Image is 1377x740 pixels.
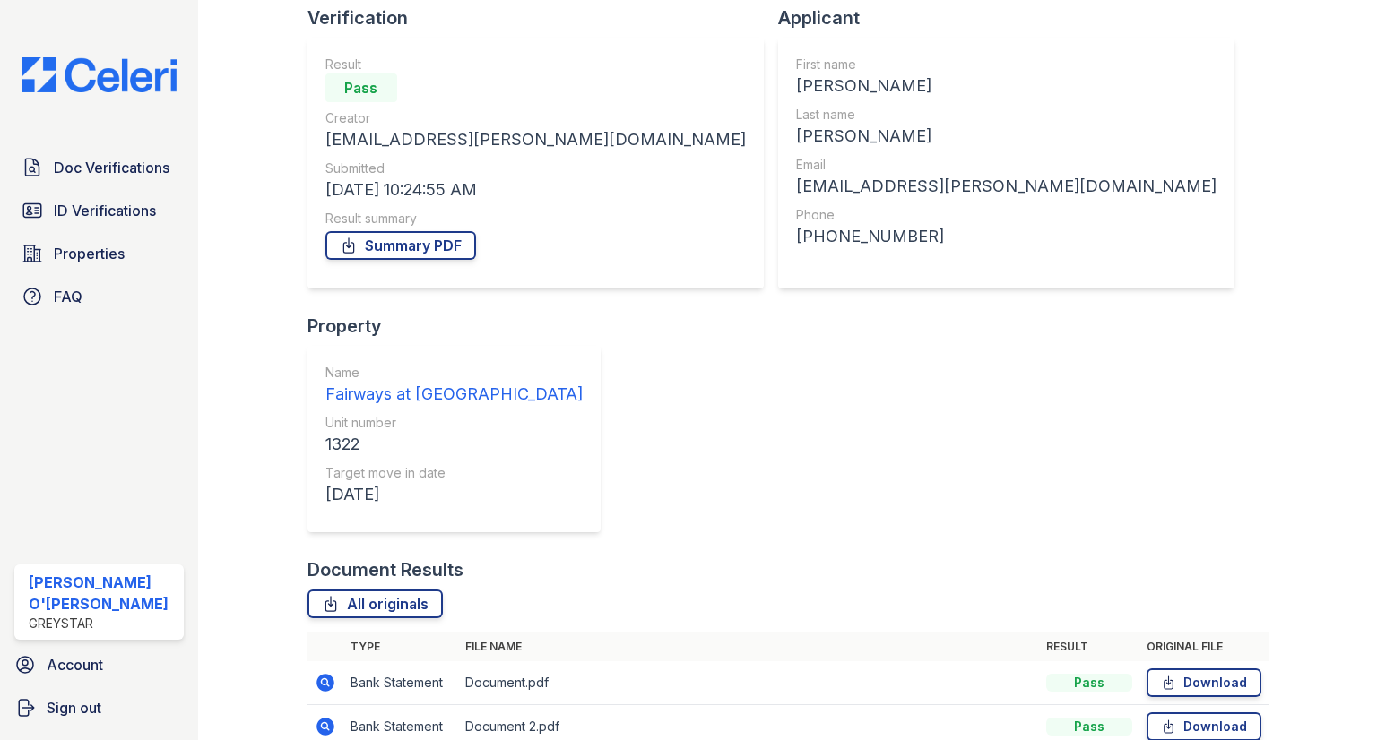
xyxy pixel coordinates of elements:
th: Type [343,632,458,661]
div: [EMAIL_ADDRESS][PERSON_NAME][DOMAIN_NAME] [325,127,746,152]
div: Submitted [325,159,746,177]
td: Document.pdf [458,661,1039,705]
a: Summary PDF [325,231,476,260]
div: 1322 [325,432,583,457]
a: Account [7,647,191,683]
th: File name [458,632,1039,661]
div: Unit number [325,414,583,432]
span: Properties [54,243,125,264]
div: Name [325,364,583,382]
div: Pass [325,73,397,102]
span: ID Verifications [54,200,156,221]
th: Original file [1139,632,1269,661]
div: [PERSON_NAME] [796,73,1217,99]
a: Sign out [7,690,191,726]
img: CE_Logo_Blue-a8612792a0a2168367f1c8372b55b34899dd931a85d93a1a3d3e32e68fde9ad4.png [7,57,191,92]
div: Target move in date [325,464,583,482]
div: [PHONE_NUMBER] [796,224,1217,249]
div: Email [796,156,1217,174]
th: Result [1039,632,1139,661]
span: Account [47,654,103,675]
div: Applicant [778,5,1249,30]
div: Last name [796,106,1217,124]
a: Download [1147,668,1261,697]
span: Doc Verifications [54,157,169,178]
span: Sign out [47,697,101,718]
td: Bank Statement [343,661,458,705]
div: Verification [307,5,778,30]
a: Properties [14,236,184,271]
div: Pass [1046,674,1132,692]
div: [EMAIL_ADDRESS][PERSON_NAME][DOMAIN_NAME] [796,174,1217,199]
div: Result [325,56,746,73]
div: Pass [1046,718,1132,736]
div: [DATE] 10:24:55 AM [325,177,746,202]
div: Phone [796,206,1217,224]
div: Fairways at [GEOGRAPHIC_DATA] [325,382,583,407]
a: FAQ [14,279,184,314]
div: [PERSON_NAME] O'[PERSON_NAME] [29,572,177,615]
div: Result summary [325,210,746,228]
div: [PERSON_NAME] [796,124,1217,149]
span: FAQ [54,286,82,307]
a: ID Verifications [14,193,184,228]
div: Property [307,314,615,339]
a: Name Fairways at [GEOGRAPHIC_DATA] [325,364,583,407]
div: Greystar [29,615,177,632]
a: Doc Verifications [14,150,184,185]
div: Document Results [307,557,463,582]
div: First name [796,56,1217,73]
div: Creator [325,109,746,127]
a: All originals [307,589,443,618]
div: [DATE] [325,482,583,507]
